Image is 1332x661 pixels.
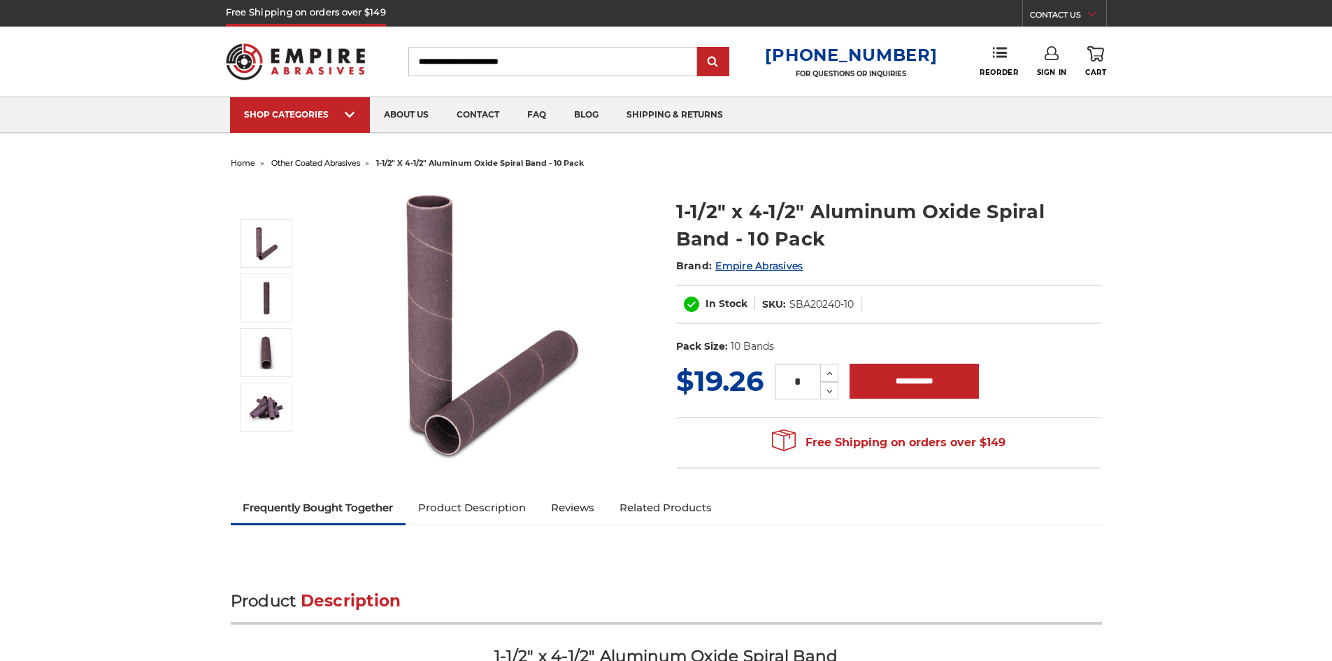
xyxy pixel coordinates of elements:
[560,97,613,133] a: blog
[706,297,747,310] span: In Stock
[271,158,360,168] a: other coated abrasives
[249,390,284,425] img: 1-1/2" x 4-1/2" AOX Spiral Bands
[676,364,764,398] span: $19.26
[538,492,607,523] a: Reviews
[1085,68,1106,77] span: Cart
[699,48,727,76] input: Submit
[980,68,1018,77] span: Reorder
[443,97,513,133] a: contact
[406,492,538,523] a: Product Description
[980,46,1018,76] a: Reorder
[226,34,366,89] img: Empire Abrasives
[376,158,584,168] span: 1-1/2" x 4-1/2" aluminum oxide spiral band - 10 pack
[1085,46,1106,77] a: Cart
[301,591,401,611] span: Description
[350,183,630,463] img: 1-1/2" x 4-1/2" Spiral Bands Aluminum Oxide
[676,198,1102,253] h1: 1-1/2" x 4-1/2" Aluminum Oxide Spiral Band - 10 Pack
[613,97,737,133] a: shipping & returns
[676,260,712,272] span: Brand:
[231,591,296,611] span: Product
[765,45,937,65] a: [PHONE_NUMBER]
[513,97,560,133] a: faq
[607,492,724,523] a: Related Products
[772,429,1005,457] span: Free Shipping on orders over $149
[231,158,255,168] a: home
[249,335,284,370] img: 1-1/2" x 4-1/2" Aluminum Oxide Spiral Bands
[715,260,803,272] a: Empire Abrasives
[244,109,356,120] div: SHOP CATEGORIES
[765,69,937,78] p: FOR QUESTIONS OR INQUIRIES
[789,297,854,312] dd: SBA20240-10
[249,226,284,261] img: 1-1/2" x 4-1/2" Spiral Bands Aluminum Oxide
[249,280,284,315] img: 1-1/2" x 4-1/2" Spiral Bands AOX
[676,339,728,354] dt: Pack Size:
[1030,7,1106,27] a: CONTACT US
[1037,68,1067,77] span: Sign In
[762,297,786,312] dt: SKU:
[370,97,443,133] a: about us
[731,339,774,354] dd: 10 Bands
[231,492,406,523] a: Frequently Bought Together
